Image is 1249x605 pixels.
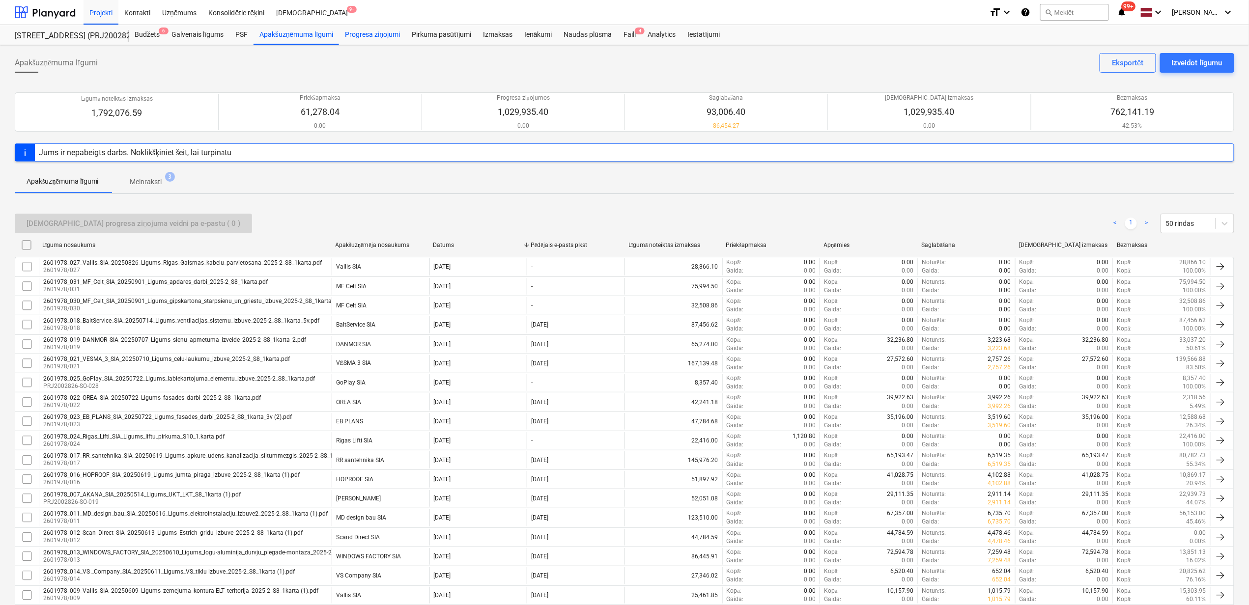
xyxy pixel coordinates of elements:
[922,383,939,391] p: Gaida :
[43,285,268,294] p: 2601978/031
[15,31,117,41] div: [STREET_ADDRESS] (PRJ2002826) 2601978
[922,325,939,333] p: Gaida :
[1097,363,1108,372] p: 0.00
[81,95,153,103] p: Līgumā noteiktās izmaksas
[434,302,451,309] div: [DATE]
[1109,218,1121,229] a: Previous page
[618,25,642,45] a: Faili4
[1020,305,1037,314] p: Gaida :
[1020,374,1034,383] p: Kopā :
[1020,316,1034,325] p: Kopā :
[1117,393,1132,402] p: Kopā :
[1180,258,1206,267] p: 28,866.10
[531,360,548,367] div: [DATE]
[43,266,322,275] p: 2601978/027
[1153,6,1164,18] i: keyboard_arrow_down
[347,6,357,13] span: 9+
[1019,242,1109,248] div: [DEMOGRAPHIC_DATA] izmaksas
[497,122,550,130] p: 0.00
[727,297,741,305] p: Kopā :
[434,399,451,406] div: [DATE]
[1117,355,1132,363] p: Kopā :
[902,316,913,325] p: 0.00
[336,321,375,328] div: BaltService SIA
[336,341,371,348] div: DANMOR SIA
[726,242,816,249] div: Priekšapmaksa
[1082,393,1108,402] p: 39,922.63
[804,336,816,344] p: 0.00
[1020,325,1037,333] p: Gaida :
[43,356,290,362] div: 2601978_021_VESMA_3_SIA_20250710_Ligums_celu-laukumu_izbuve_2025-2_S8_1karta.pdf
[624,567,722,584] div: 27,346.02
[902,297,913,305] p: 0.00
[1125,218,1137,229] a: Page 1 is your current page
[922,374,946,383] p: Noturēts :
[887,355,913,363] p: 27,572.60
[624,587,722,604] div: 25,461.85
[531,379,533,386] div: -
[81,107,153,119] p: 1,792,076.59
[1180,278,1206,286] p: 75,994.50
[434,321,451,328] div: [DATE]
[824,242,914,249] div: Apņēmies
[727,402,744,411] p: Gaida :
[1097,305,1108,314] p: 0.00
[707,94,746,102] p: Saglabāšana
[159,27,169,34] span: 6
[42,242,328,249] div: Līguma nosaukums
[43,324,319,332] p: 2601978/018
[531,399,548,406] div: [DATE]
[922,286,939,295] p: Gaida :
[1020,355,1034,363] p: Kopā :
[1097,267,1108,275] p: 0.00
[1117,305,1132,314] p: Kopā :
[922,278,946,286] p: Noturēts :
[727,363,744,372] p: Gaida :
[624,355,722,372] div: 167,139.48
[902,325,913,333] p: 0.00
[624,509,722,526] div: 123,510.00
[1097,297,1108,305] p: 0.00
[1097,316,1108,325] p: 0.00
[165,172,175,182] span: 3
[1021,6,1030,18] i: Zināšanu pamats
[804,316,816,325] p: 0.00
[1020,297,1034,305] p: Kopā :
[1117,363,1132,372] p: Kopā :
[336,359,371,367] div: VĒSMA 3 SIA
[433,242,523,248] div: Datums
[804,355,816,363] p: 0.00
[902,267,913,275] p: 0.00
[43,375,315,382] div: 2601978_025_GoPlay_SIA_20250722_Ligums_labiekartojuma_elementu_izbuve_2025-2_S8_1karta.pdf
[999,278,1011,286] p: 0.00
[1180,297,1206,305] p: 32,508.86
[254,25,339,45] div: Apakšuzņēmuma līgumi
[922,336,946,344] p: Noturēts :
[922,402,939,411] p: Gaida :
[681,25,726,45] a: Iestatījumi
[1183,393,1206,402] p: 2,318.56
[727,305,744,314] p: Gaida :
[624,451,722,468] div: 145,976.20
[43,382,315,390] p: PRJ2002826-SO-028
[1222,6,1234,18] i: keyboard_arrow_down
[902,344,913,353] p: 0.00
[129,25,166,45] div: Budžets
[804,363,816,372] p: 0.00
[887,336,913,344] p: 32,236.80
[999,305,1011,314] p: 0.00
[1045,8,1052,16] span: search
[999,258,1011,267] p: 0.00
[642,25,681,45] a: Analytics
[43,394,261,401] div: 2601978_022_OREA_SIA_20250722_Ligums_fasades_darbi_2025-2_S8_1karta.pdf
[1097,402,1108,411] p: 0.00
[902,374,913,383] p: 0.00
[336,399,361,406] div: OREA SIA
[39,148,232,157] div: Jums ir nepabeigts darbs. Noklikšķiniet šeit, lai turpinātu
[727,278,741,286] p: Kopā :
[43,362,290,371] p: 2601978/021
[1117,325,1132,333] p: Kopā :
[43,298,342,304] div: 2601978_030_MF_Celt_SIA_20250901_Ligums_gipskartona_starpsienu_un_griestu_izbuve_2025-2_S8_1karta...
[999,383,1011,391] p: 0.00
